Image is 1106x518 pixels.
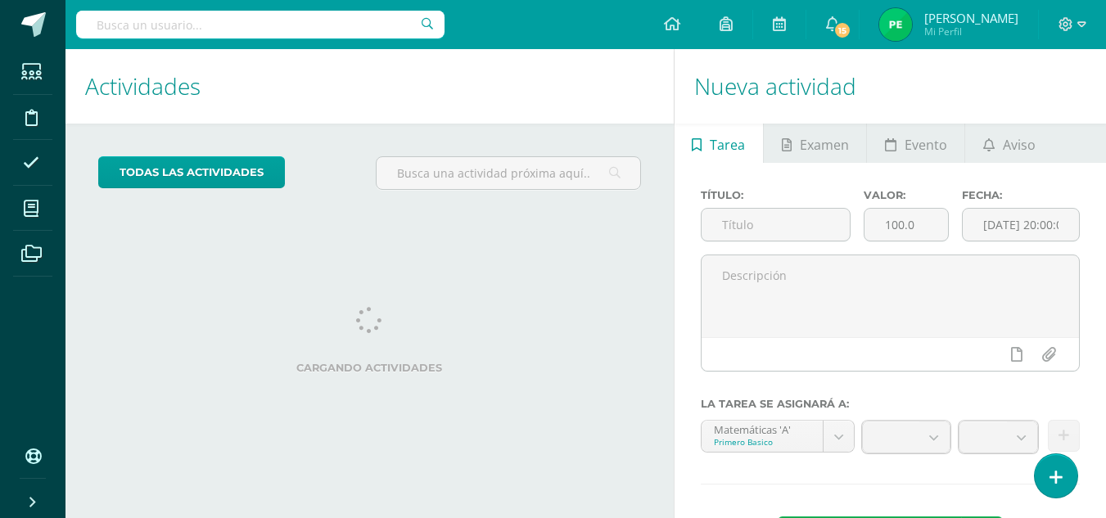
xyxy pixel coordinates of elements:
a: Aviso [965,124,1053,163]
span: [PERSON_NAME] [924,10,1018,26]
input: Busca un usuario... [76,11,445,38]
a: Examen [764,124,866,163]
h1: Actividades [85,49,654,124]
span: 15 [833,21,851,39]
span: Tarea [710,125,745,164]
input: Fecha de entrega [963,209,1079,241]
label: Fecha: [962,189,1080,201]
input: Puntos máximos [864,209,948,241]
img: 6fb5691f754cad21c1847b8db73f8d1c.png [879,8,912,41]
div: Primero Basico [714,436,810,448]
a: Matemáticas 'A'Primero Basico [702,421,854,452]
a: Tarea [675,124,763,163]
input: Título [702,209,851,241]
a: todas las Actividades [98,156,285,188]
label: La tarea se asignará a: [701,398,1080,410]
span: Examen [800,125,849,164]
span: Evento [905,125,947,164]
div: Matemáticas 'A' [714,421,810,436]
a: Evento [867,124,964,163]
span: Mi Perfil [924,25,1018,38]
h1: Nueva actividad [694,49,1086,124]
label: Título: [701,189,851,201]
label: Cargando actividades [98,362,641,374]
span: Aviso [1003,125,1036,164]
label: Valor: [864,189,949,201]
input: Busca una actividad próxima aquí... [377,157,639,189]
